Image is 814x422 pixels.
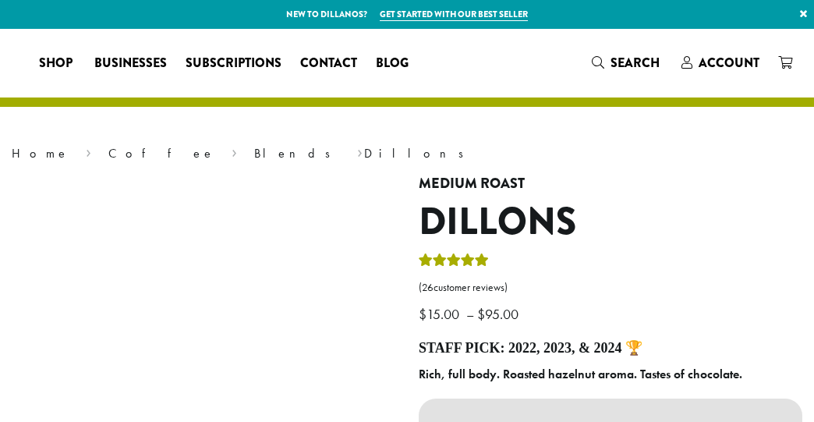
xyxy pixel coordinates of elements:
div: Rated 5.00 out of 5 [419,251,489,275]
a: (26customer reviews) [419,280,802,296]
span: $ [419,305,426,323]
a: Blends [254,145,341,161]
h4: Staff Pick: 2022, 2023, & 2024 🏆 [419,340,802,357]
a: Shop [30,51,85,76]
h4: Medium Roast [419,176,802,193]
span: 26 [422,281,434,294]
a: Home [12,145,69,161]
span: Subscriptions [186,54,281,73]
span: $ [477,305,485,323]
span: Search [610,54,660,72]
b: Rich, full body. Roasted hazelnut aroma. Tastes of chocolate. [419,366,742,382]
bdi: 95.00 [477,305,522,323]
a: Coffee [108,145,215,161]
span: Businesses [94,54,167,73]
nav: Breadcrumb [12,144,802,163]
span: Shop [39,54,73,73]
h1: Dillons [419,200,802,245]
span: › [86,139,91,163]
a: Get started with our best seller [380,8,528,21]
span: Contact [300,54,357,73]
span: Account [699,54,759,72]
span: Blog [376,54,409,73]
bdi: 15.00 [419,305,463,323]
a: Search [582,50,672,76]
span: › [357,139,363,163]
span: › [232,139,237,163]
span: – [466,305,474,323]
